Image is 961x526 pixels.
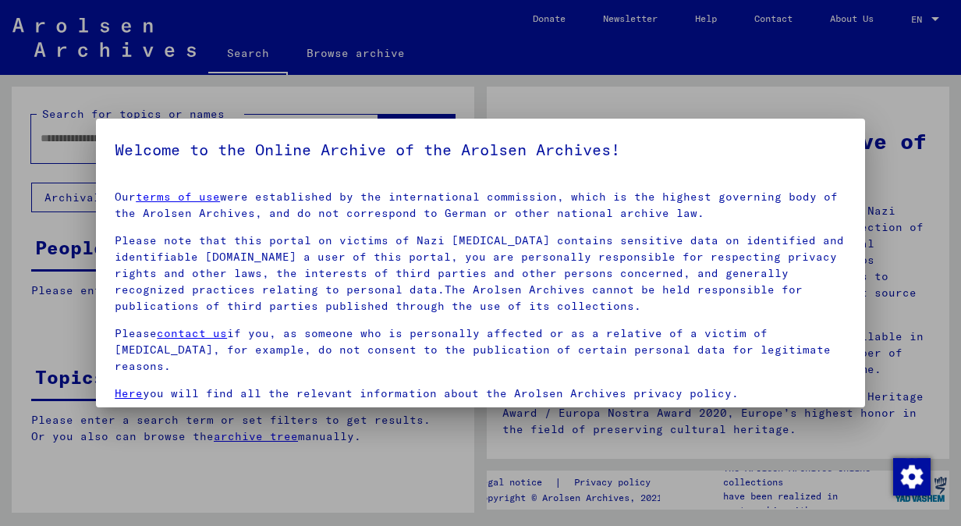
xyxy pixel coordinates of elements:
h5: Welcome to the Online Archive of the Arolsen Archives! [115,137,846,162]
a: terms of use [136,190,220,204]
p: you will find all the relevant information about the Arolsen Archives privacy policy. [115,386,846,402]
p: Our were established by the international commission, which is the highest governing body of the ... [115,189,846,222]
p: Please if you, as someone who is personally affected or as a relative of a victim of [MEDICAL_DAT... [115,325,846,375]
a: Here [115,386,143,400]
a: contact us [157,326,227,340]
p: Please note that this portal on victims of Nazi [MEDICAL_DATA] contains sensitive data on identif... [115,233,846,315]
div: Change consent [892,457,930,495]
img: Change consent [893,458,931,496]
